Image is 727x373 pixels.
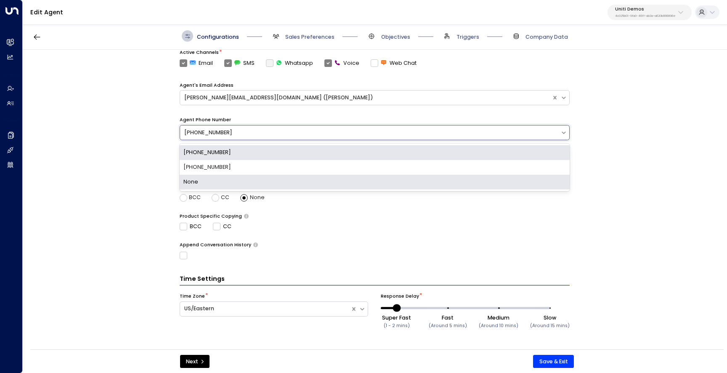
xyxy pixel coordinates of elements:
[180,223,202,230] label: BCC
[221,194,229,202] span: CC
[180,49,219,56] label: Active Channels
[180,242,251,248] label: Append Conversation History
[266,59,313,67] label: Whatsapp
[615,14,676,18] p: 4c025b01-9fa0-46ff-ab3a-a620b886896e
[384,322,410,329] small: (1 - 2 mins)
[479,314,518,322] div: Medium
[197,33,239,41] span: Configurations
[180,160,570,175] div: [PHONE_NUMBER]
[250,194,265,202] span: None
[479,322,518,329] small: (Around 10 mins)
[253,242,258,247] button: Only use if needed, as email clients normally append the conversation history to outgoing emails....
[285,33,334,41] span: Sales Preferences
[324,59,359,67] label: Voice
[180,274,570,285] h3: Time Settings
[266,59,313,67] div: To activate this channel, please go to the Integrations page
[180,59,213,67] label: Email
[525,33,568,41] span: Company Data
[533,355,574,368] button: Save & Exit
[530,322,570,329] small: (Around 15 mins)
[382,314,411,322] div: Super Fast
[429,314,467,322] div: Fast
[213,223,231,230] label: CC
[381,293,419,300] label: Response Delay
[371,59,417,67] label: Web Chat
[184,129,556,137] div: [PHONE_NUMBER]
[30,8,63,16] a: Edit Agent
[608,5,692,20] button: Uniti Demos4c025b01-9fa0-46ff-ab3a-a620b886896e
[180,145,570,160] div: [PHONE_NUMBER]
[244,214,249,218] button: Determine if there should be product-specific CC or BCC rules for all of the agent’s emails. Sele...
[184,94,548,102] div: [PERSON_NAME][EMAIL_ADDRESS][DOMAIN_NAME] ([PERSON_NAME])
[180,213,242,220] label: Product Specific Copying
[615,7,676,12] p: Uniti Demos
[180,82,233,89] label: Agent's Email Address
[456,33,479,41] span: Triggers
[180,117,231,123] label: Agent Phone Number
[189,194,201,202] span: BCC
[530,314,570,322] div: Slow
[429,322,467,329] small: (Around 5 mins)
[180,355,210,368] button: Next
[180,293,205,300] label: Time Zone
[224,59,255,67] label: SMS
[180,175,570,189] div: None
[381,33,410,41] span: Objectives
